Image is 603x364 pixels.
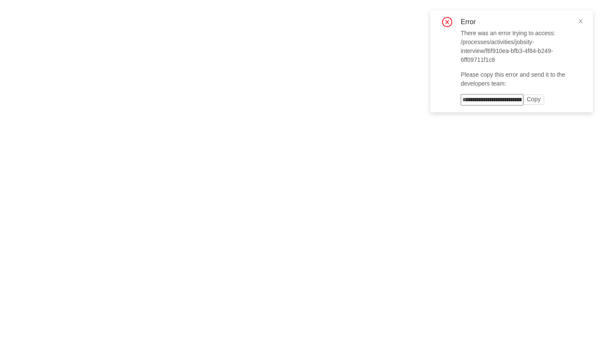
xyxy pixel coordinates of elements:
p: There was an error trying to access: /processes/activities/jobsity-interview/f6f910ea-bfb3-4f84-b... [461,29,583,64]
div: Error [461,17,486,27]
button: Copy [523,94,544,105]
i: icon: close-circle-o [442,17,452,29]
p: Please copy this error and send it to the developers team: [461,70,583,88]
i: icon: close [578,18,584,24]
